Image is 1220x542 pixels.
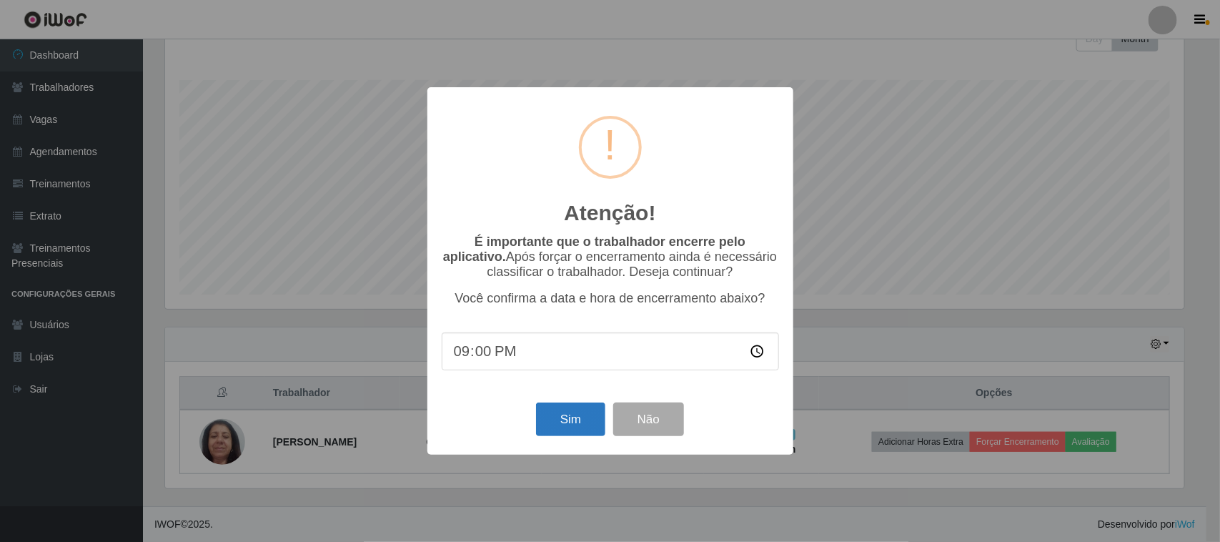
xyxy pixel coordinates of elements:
[536,403,605,436] button: Sim
[442,235,779,280] p: Após forçar o encerramento ainda é necessário classificar o trabalhador. Deseja continuar?
[613,403,684,436] button: Não
[442,291,779,306] p: Você confirma a data e hora de encerramento abaixo?
[564,200,655,226] h2: Atenção!
[443,235,745,264] b: É importante que o trabalhador encerre pelo aplicativo.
